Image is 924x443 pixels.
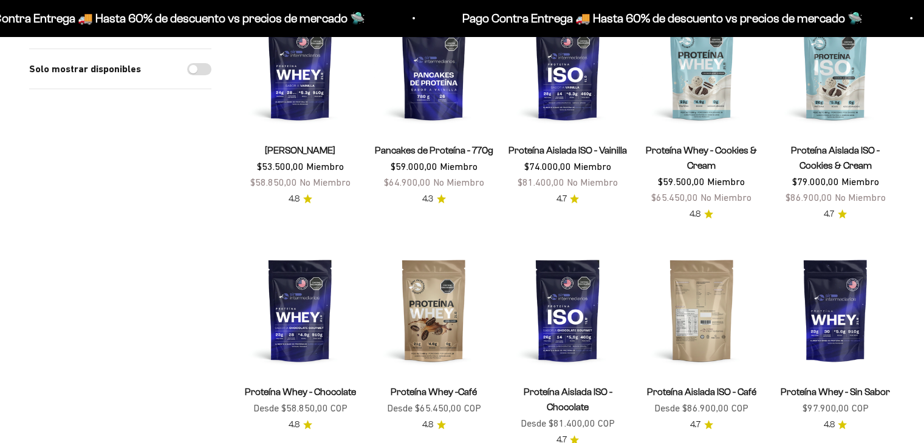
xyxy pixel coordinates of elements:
a: Proteína Whey -Café [391,387,477,397]
a: Proteína Whey - Chocolate [245,387,356,397]
a: 4.74.7 de 5.0 estrellas [690,418,713,431]
span: 4.7 [690,418,700,431]
a: 4.84.8 de 5.0 estrellas [823,418,847,431]
span: Miembro [707,176,745,187]
span: 4.8 [289,192,299,206]
span: $58.850,00 [250,177,297,188]
span: $81.400,00 [518,177,564,188]
span: $59.500,00 [658,176,705,187]
a: Proteína Aislada ISO - Vainilla [508,145,627,155]
span: $64.900,00 [384,177,431,188]
a: 4.84.8 de 5.0 estrellas [690,208,713,221]
span: 4.7 [824,208,834,221]
span: $59.000,00 [391,161,437,172]
span: 4.3 [422,192,433,206]
span: No Miembro [700,192,751,203]
span: $74.000,00 [524,161,571,172]
a: Proteína Whey - Cookies & Cream [646,145,757,171]
span: 4.8 [422,418,433,431]
span: $86.900,00 [785,192,832,203]
a: 4.74.7 de 5.0 estrellas [556,192,579,206]
sale-price: Desde $86.900,00 COP [654,401,748,416]
span: No Miembro [834,192,885,203]
a: Pancakes de Proteína - 770g [375,145,493,155]
span: No Miembro [567,177,618,188]
sale-price: Desde $58.850,00 COP [253,401,347,416]
span: 4.7 [556,192,566,206]
a: 4.34.3 de 5.0 estrellas [422,192,446,206]
sale-price: Desde $81.400,00 COP [521,416,615,431]
span: $65.450,00 [651,192,698,203]
span: Miembro [573,161,611,172]
label: Solo mostrar disponibles [29,61,141,77]
a: Proteína Aislada ISO - Cookies & Cream [791,145,880,171]
img: Proteína Aislada ISO - Café [642,251,761,370]
span: 4.8 [289,418,299,431]
span: 4.8 [690,208,700,221]
a: 4.84.8 de 5.0 estrellas [289,418,312,431]
a: 4.84.8 de 5.0 estrellas [289,192,312,206]
span: Miembro [440,161,477,172]
p: Pago Contra Entrega 🚚 Hasta 60% de descuento vs precios de mercado 🛸 [460,8,860,28]
a: Proteína Whey - Sin Sabor [781,387,890,397]
span: $53.500,00 [257,161,304,172]
span: $79.000,00 [792,176,838,187]
a: 4.84.8 de 5.0 estrellas [422,418,446,431]
a: [PERSON_NAME] [265,145,335,155]
span: No Miembro [433,177,484,188]
span: No Miembro [299,177,351,188]
sale-price: $97.900,00 COP [802,401,868,416]
a: Proteína Aislada ISO - Café [647,387,756,397]
a: Proteína Aislada ISO - Chocolate [523,387,612,412]
span: Miembro [841,176,878,187]
a: 4.74.7 de 5.0 estrellas [824,208,847,221]
sale-price: Desde $65.450,00 COP [387,401,481,416]
span: Miembro [306,161,344,172]
span: 4.8 [823,418,834,431]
